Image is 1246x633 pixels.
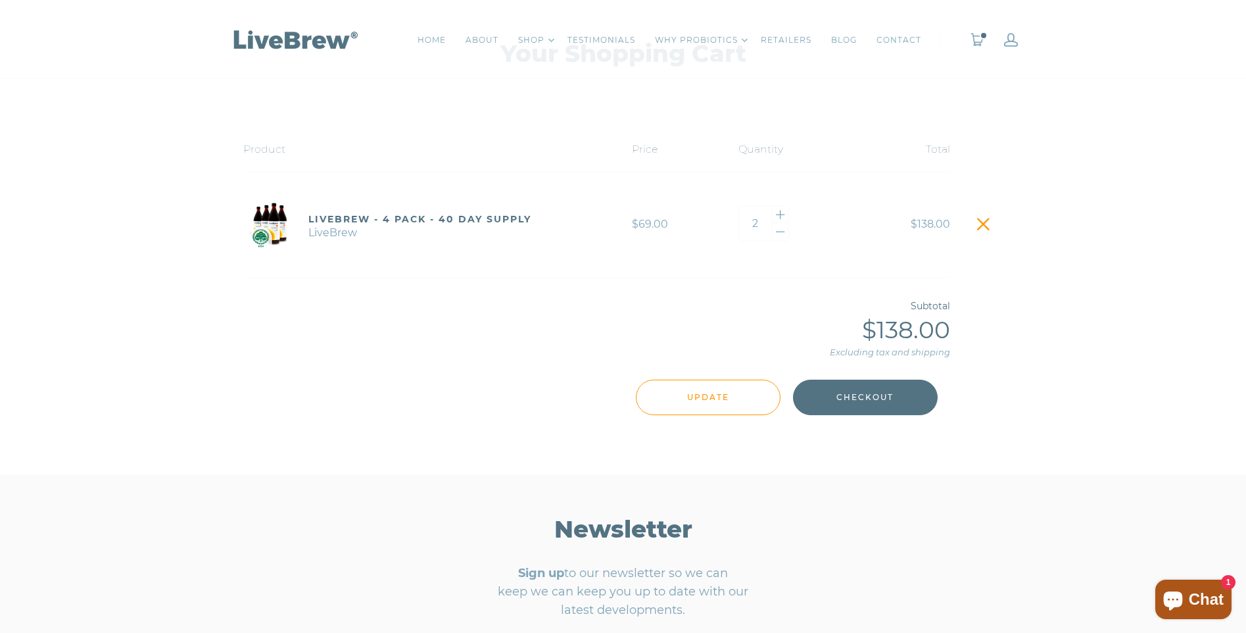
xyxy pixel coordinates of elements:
th: Quantity [738,128,844,172]
th: Product [243,128,632,172]
input: Quantity [739,206,772,241]
a: SHOP [518,34,544,47]
a: CONTACT [876,34,921,47]
th: Price [632,128,738,172]
span: $138.00 [862,315,950,344]
a: RETAILERS [761,34,811,47]
button: Checkout [793,380,938,415]
span: $69.00 [632,218,668,230]
p: Subtotal [243,297,950,315]
img: LiveBrew - 4 Pack - 40 day supply [243,198,296,251]
img: LiveBrew [229,28,360,51]
p: to our newsletter so we can keep we can keep you up to date with our latest developments. [495,554,752,629]
inbox-online-store-chat: Shopify online store chat [1151,580,1235,622]
a: BLOG [831,34,857,47]
span: $138.00 [911,218,950,230]
a: HOME [418,34,446,47]
th: Total [844,128,950,172]
span: 2 [980,32,988,39]
a: 2 [970,33,984,47]
a: ABOUT [466,34,498,47]
a: WHY PROBIOTICS [655,34,738,47]
h3: Newsletter [495,514,752,544]
span: Checkout [836,390,894,405]
input: Update [636,380,780,415]
span: LiveBrew [308,224,531,238]
p: Excluding tax and shipping [243,345,950,360]
a: TESTIMONIALS [567,34,635,47]
strong: Sign up [518,566,564,580]
a: LiveBrew - 4 Pack - 40 day supply [308,213,531,225]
